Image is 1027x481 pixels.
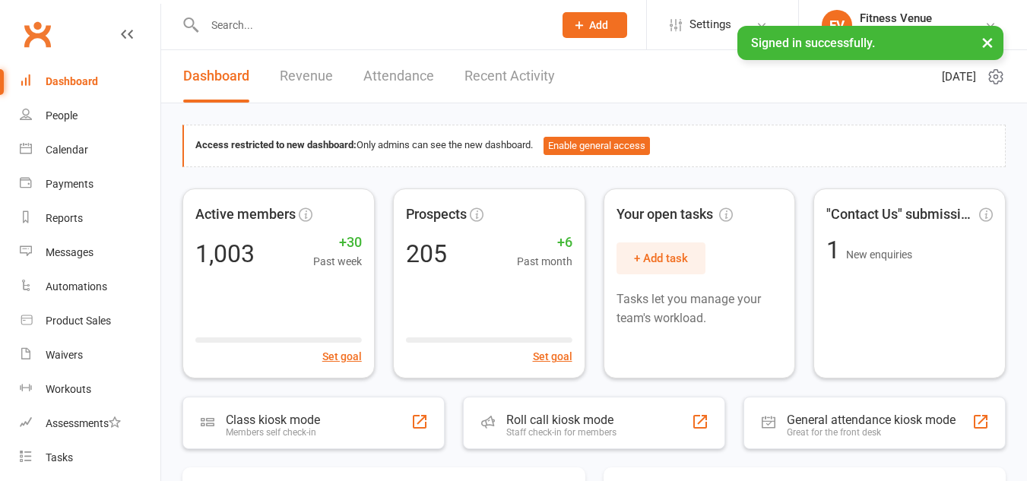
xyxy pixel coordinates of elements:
div: Only admins can see the new dashboard. [195,137,994,155]
button: + Add task [617,242,705,274]
div: Fitness Venue [860,11,984,25]
a: Automations [20,270,160,304]
a: Product Sales [20,304,160,338]
a: Tasks [20,441,160,475]
a: Waivers [20,338,160,372]
span: Add [589,19,608,31]
button: Set goal [533,348,572,365]
button: × [974,26,1001,59]
div: Automations [46,280,107,293]
div: Assessments [46,417,121,429]
span: New enquiries [846,248,912,261]
span: Active members [195,204,296,226]
span: Prospects [406,204,467,226]
div: Payments [46,178,94,190]
a: Attendance [363,50,434,103]
a: Clubworx [18,15,56,53]
button: Set goal [322,348,362,365]
span: +6 [517,232,572,254]
div: Tasks [46,451,73,464]
div: Waivers [46,349,83,361]
a: People [20,99,160,133]
div: Workouts [46,383,91,395]
a: Payments [20,167,160,201]
div: General attendance kiosk mode [787,413,956,427]
div: People [46,109,78,122]
input: Search... [200,14,543,36]
a: Assessments [20,407,160,441]
p: Tasks let you manage your team's workload. [617,290,783,328]
div: Members self check-in [226,427,320,438]
div: Fitness Venue Whitsunday [860,25,984,39]
strong: Access restricted to new dashboard: [195,139,357,150]
span: Settings [689,8,731,42]
span: Your open tasks [617,204,733,226]
span: +30 [313,232,362,254]
span: "Contact Us" submissions [826,204,976,226]
div: 1,003 [195,242,255,266]
div: Calendar [46,144,88,156]
div: Reports [46,212,83,224]
a: Messages [20,236,160,270]
div: Messages [46,246,94,258]
div: Class kiosk mode [226,413,320,427]
div: Staff check-in for members [506,427,617,438]
a: Workouts [20,372,160,407]
button: Enable general access [544,137,650,155]
div: 205 [406,242,447,266]
span: Past week [313,253,362,270]
a: Calendar [20,133,160,167]
a: Dashboard [183,50,249,103]
span: [DATE] [942,68,976,86]
div: Dashboard [46,75,98,87]
div: FV [822,10,852,40]
div: Great for the front desk [787,427,956,438]
a: Revenue [280,50,333,103]
div: Roll call kiosk mode [506,413,617,427]
div: Product Sales [46,315,111,327]
span: 1 [826,236,846,264]
a: Recent Activity [464,50,555,103]
span: Signed in successfully. [751,36,875,50]
a: Reports [20,201,160,236]
button: Add [563,12,627,38]
a: Dashboard [20,65,160,99]
span: Past month [517,253,572,270]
